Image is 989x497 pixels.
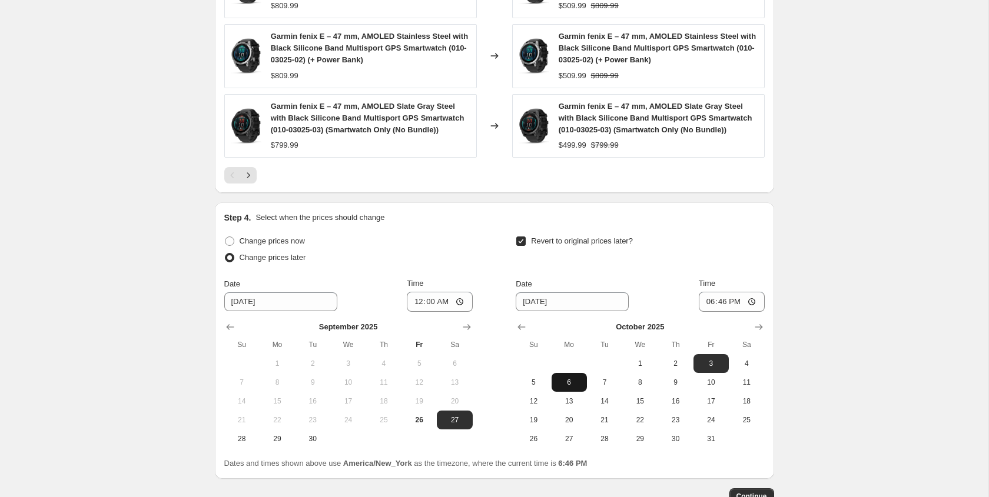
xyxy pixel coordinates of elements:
[407,292,473,312] input: 12:00
[366,335,401,354] th: Thursday
[658,335,693,354] th: Thursday
[516,411,551,429] button: Sunday October 19 2025
[559,70,586,82] div: $509.99
[658,373,693,392] button: Thursday October 9 2025
[556,396,582,406] span: 13
[627,415,653,425] span: 22
[693,411,729,429] button: Friday October 24 2025
[520,340,546,349] span: Su
[552,335,587,354] th: Monday
[552,429,587,448] button: Monday October 27 2025
[622,335,658,354] th: Wednesday
[260,373,295,392] button: Monday September 8 2025
[751,319,767,335] button: Show next month, November 2025
[401,373,437,392] button: Friday September 12 2025
[255,212,384,224] p: Select when the prices should change
[264,434,290,443] span: 29
[520,378,546,387] span: 5
[295,411,330,429] button: Tuesday September 23 2025
[260,429,295,448] button: Monday September 29 2025
[437,392,472,411] button: Saturday September 20 2025
[516,292,629,311] input: 9/26/2025
[592,378,618,387] span: 7
[698,415,724,425] span: 24
[556,415,582,425] span: 20
[531,236,633,245] span: Revert to original prices later?
[224,292,337,311] input: 9/26/2025
[406,378,432,387] span: 12
[335,396,361,406] span: 17
[240,236,305,245] span: Change prices now
[371,396,397,406] span: 18
[699,292,765,312] input: 12:00
[662,434,688,443] span: 30
[300,415,326,425] span: 23
[592,415,618,425] span: 21
[552,411,587,429] button: Monday October 20 2025
[552,392,587,411] button: Monday October 13 2025
[231,108,261,144] img: 010-03025-03_80x.png
[587,392,622,411] button: Tuesday October 14 2025
[552,373,587,392] button: Monday October 6 2025
[622,429,658,448] button: Wednesday October 29 2025
[734,415,759,425] span: 25
[729,411,764,429] button: Saturday October 25 2025
[335,359,361,368] span: 3
[371,340,397,349] span: Th
[295,335,330,354] th: Tuesday
[587,429,622,448] button: Tuesday October 28 2025
[442,415,467,425] span: 27
[627,359,653,368] span: 1
[698,359,724,368] span: 3
[371,378,397,387] span: 11
[224,429,260,448] button: Sunday September 28 2025
[592,396,618,406] span: 14
[406,396,432,406] span: 19
[559,102,752,134] span: Garmin fenix E – 47 mm, AMOLED Slate Gray Steel with Black Silicone Band Multisport GPS Smartwatc...
[513,319,530,335] button: Show previous month, September 2025
[587,411,622,429] button: Tuesday October 21 2025
[699,279,715,288] span: Time
[587,373,622,392] button: Tuesday October 7 2025
[658,429,693,448] button: Thursday October 30 2025
[300,359,326,368] span: 2
[698,340,724,349] span: Fr
[371,359,397,368] span: 4
[295,373,330,392] button: Tuesday September 9 2025
[556,378,582,387] span: 6
[662,359,688,368] span: 2
[622,354,658,373] button: Wednesday October 1 2025
[693,354,729,373] button: Friday October 3 2025
[335,340,361,349] span: We
[264,415,290,425] span: 22
[591,70,619,82] strike: $809.99
[729,335,764,354] th: Saturday
[264,340,290,349] span: Mo
[729,392,764,411] button: Saturday October 18 2025
[407,279,423,288] span: Time
[734,378,759,387] span: 11
[240,253,306,262] span: Change prices later
[437,335,472,354] th: Saturday
[366,392,401,411] button: Thursday September 18 2025
[240,167,257,184] button: Next
[622,411,658,429] button: Wednesday October 22 2025
[295,429,330,448] button: Tuesday September 30 2025
[231,38,261,74] img: 010-03025-02_80x.png
[271,102,464,134] span: Garmin fenix E – 47 mm, AMOLED Slate Gray Steel with Black Silicone Band Multisport GPS Smartwatc...
[222,319,238,335] button: Show previous month, August 2025
[343,459,412,468] b: America/New_York
[401,392,437,411] button: Friday September 19 2025
[662,340,688,349] span: Th
[520,415,546,425] span: 19
[295,354,330,373] button: Tuesday September 2 2025
[519,38,549,74] img: 010-03025-02_80x.png
[627,340,653,349] span: We
[559,139,586,151] div: $499.99
[622,392,658,411] button: Wednesday October 15 2025
[330,354,366,373] button: Wednesday September 3 2025
[627,434,653,443] span: 29
[516,429,551,448] button: Sunday October 26 2025
[260,335,295,354] th: Monday
[693,373,729,392] button: Friday October 10 2025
